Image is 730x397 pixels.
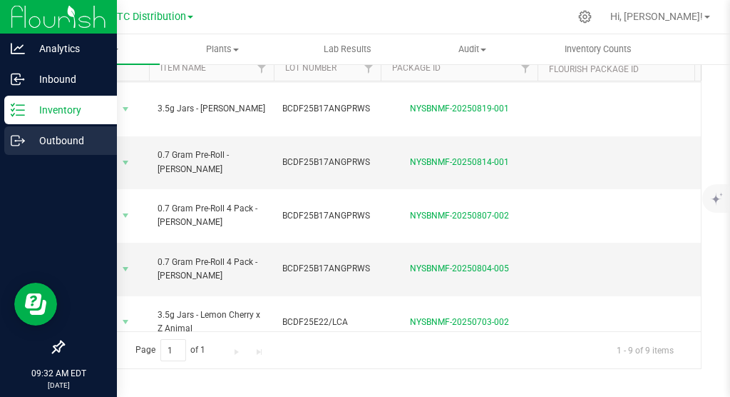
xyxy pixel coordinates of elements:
[410,263,509,273] a: NYSBNMF-20250804-005
[304,43,391,56] span: Lab Results
[250,56,274,81] a: Filter
[25,40,110,57] p: Analytics
[98,11,186,23] span: SBCTC Distribution
[357,56,381,81] a: Filter
[284,34,410,64] a: Lab Results
[6,380,110,391] p: [DATE]
[158,202,265,229] span: 0.7 Gram Pre-Roll 4 Pack - [PERSON_NAME]
[25,71,110,88] p: Inbound
[545,43,651,56] span: Inventory Counts
[158,256,265,283] span: 0.7 Gram Pre-Roll 4 Pack - [PERSON_NAME]
[117,259,135,279] span: select
[410,317,509,327] a: NYSBNMF-20250703-002
[282,316,372,329] span: BCDF25E22/LCA
[392,63,441,73] a: Package ID
[123,339,217,361] span: Page of 1
[282,156,372,169] span: BCDF25B17ANGPRWS
[117,153,135,173] span: select
[285,63,336,73] a: Lot Number
[14,283,57,326] iframe: Resource center
[160,34,285,64] a: Plants
[117,312,135,332] span: select
[605,339,685,361] span: 1 - 9 of 9 items
[117,206,135,226] span: select
[410,211,509,221] a: NYSBNMF-20250807-002
[25,132,110,149] p: Outbound
[514,56,538,81] a: Filter
[11,72,25,86] inline-svg: Inbound
[282,262,372,276] span: BCDF25B17ANGPRWS
[282,102,372,116] span: BCDF25B17ANGPRWS
[11,103,25,117] inline-svg: Inventory
[160,339,186,361] input: 1
[160,63,206,73] a: Item Name
[410,104,509,114] a: NYSBNMF-20250819-001
[158,102,265,116] span: 3.5g Jars - [PERSON_NAME]
[535,34,661,64] a: Inventory Counts
[410,157,509,167] a: NYSBNMF-20250814-001
[11,134,25,148] inline-svg: Outbound
[160,43,284,56] span: Plants
[25,101,110,119] p: Inventory
[158,149,265,176] span: 0.7 Gram Pre-Roll - [PERSON_NAME]
[411,43,535,56] span: Audit
[576,10,594,24] div: Manage settings
[610,11,703,22] span: Hi, [PERSON_NAME]!
[410,34,535,64] a: Audit
[117,99,135,119] span: select
[549,64,639,74] a: Flourish Package ID
[282,209,372,223] span: BCDF25B17ANGPRWS
[11,41,25,56] inline-svg: Analytics
[158,308,265,336] span: 3.5g Jars - Lemon Cherry x Z Animal
[6,367,110,380] p: 09:32 AM EDT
